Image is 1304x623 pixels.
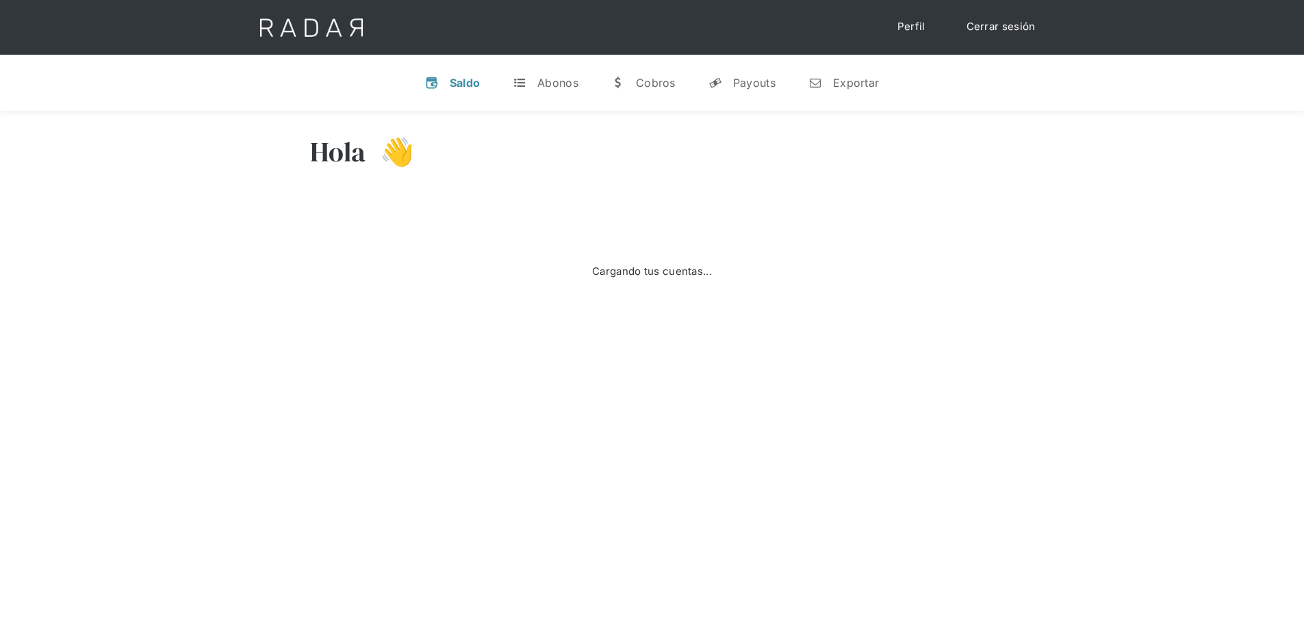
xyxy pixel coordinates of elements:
div: Saldo [450,76,481,90]
div: Cobros [636,76,676,90]
div: Payouts [733,76,776,90]
div: Abonos [537,76,578,90]
h3: Hola [310,135,366,169]
a: Perfil [884,14,939,40]
div: Exportar [833,76,879,90]
div: v [425,76,439,90]
div: w [611,76,625,90]
div: n [808,76,822,90]
div: Cargando tus cuentas... [592,264,712,280]
h3: 👋 [366,135,414,169]
div: y [708,76,722,90]
div: t [513,76,526,90]
a: Cerrar sesión [953,14,1049,40]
